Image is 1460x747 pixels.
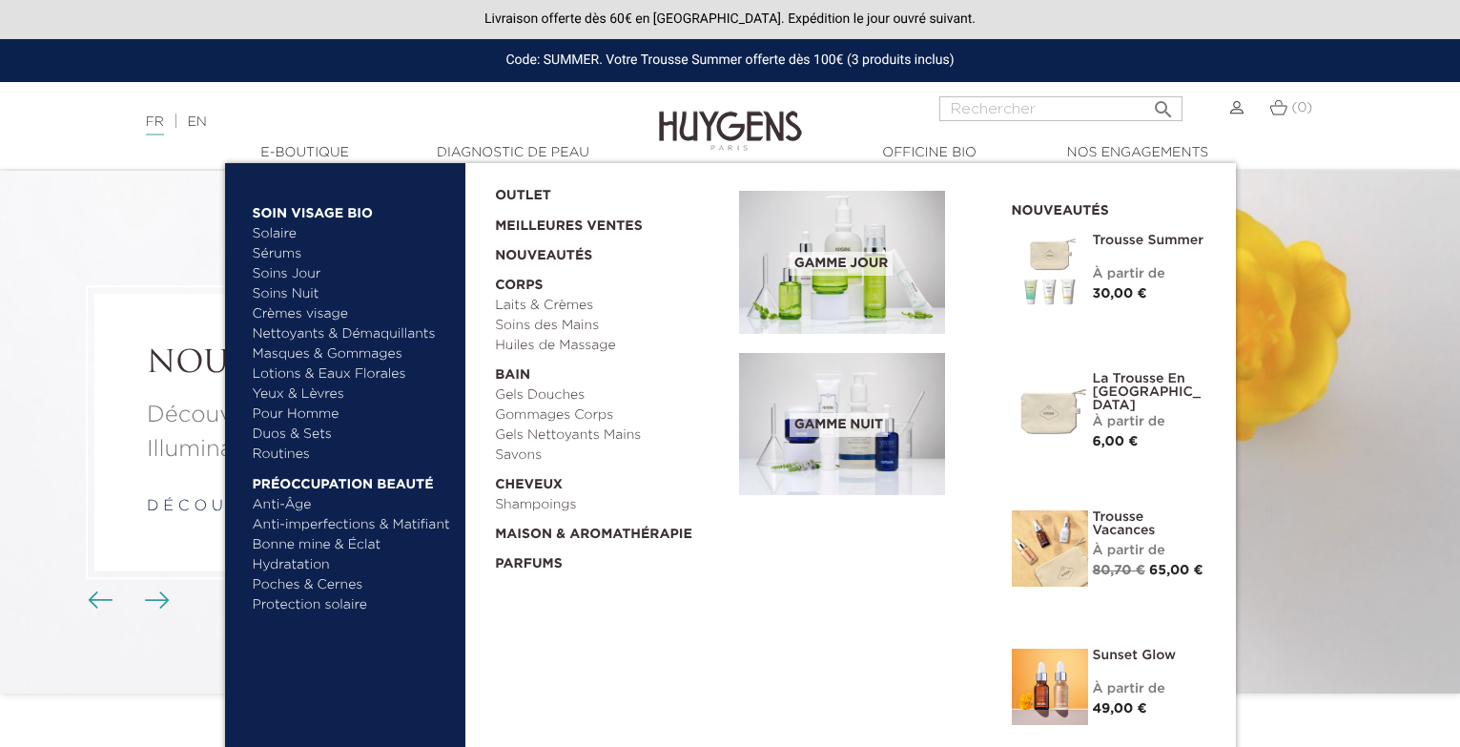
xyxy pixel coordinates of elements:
a: Lotions & Eaux Florales [253,364,452,384]
a: E-Boutique [210,143,401,163]
a: Soin Visage Bio [253,194,452,224]
a: Nettoyants & Démaquillants [253,324,452,344]
a: Gamme nuit [739,353,983,496]
a: Soins des Mains [495,316,726,336]
a: Maison & Aromathérapie [495,515,726,545]
a: Diagnostic de peau [418,143,608,163]
img: La Trousse vacances [1012,510,1088,587]
div: Boutons du carrousel [95,587,157,615]
div: À partir de [1093,541,1207,561]
a: Soins Nuit [253,284,435,304]
a: Gommages Corps [495,405,726,425]
i:  [1152,93,1175,115]
a: Anti-imperfections & Matifiant [253,515,452,535]
a: OUTLET [495,176,709,206]
a: Cheveux [495,466,726,495]
span: 80,70 € [1093,564,1145,577]
img: routine_nuit_banner.jpg [739,353,945,496]
button:  [1146,91,1181,116]
span: 6,00 € [1093,435,1139,448]
a: Gels Douches [495,385,726,405]
img: Sunset glow- un teint éclatant [1012,649,1088,725]
a: Découvrez notre Élixir Perfecteur Illuminateur ! [147,398,549,467]
a: Pour Homme [253,405,452,425]
a: Soins Jour [253,264,452,284]
span: Gamme jour [790,252,893,276]
a: FR [146,115,164,135]
a: Sérums [253,244,452,264]
a: Nos engagements [1042,143,1233,163]
span: Gamme nuit [790,413,888,437]
a: Corps [495,266,726,296]
a: Routines [253,445,452,465]
a: Meilleures Ventes [495,206,709,237]
a: Solaire [253,224,452,244]
a: EN [187,115,206,129]
a: Masques & Gommages [253,344,452,364]
div: À partir de [1093,412,1207,432]
a: Préoccupation beauté [253,465,452,495]
a: NOUVEAU ! [147,346,549,383]
a: Trousse Vacances [1093,510,1207,537]
a: d é c o u v r i r [147,499,279,514]
span: 65,00 € [1149,564,1203,577]
img: La Trousse en Coton [1012,372,1088,448]
a: Duos & Sets [253,425,452,445]
a: Yeux & Lèvres [253,384,452,405]
span: (0) [1291,101,1312,114]
a: Savons [495,446,726,466]
a: Crèmes visage [253,304,452,324]
img: Trousse Summer [1012,234,1088,310]
a: Protection solaire [253,595,452,615]
h2: Nouveautés [1012,197,1207,219]
div: À partir de [1093,679,1207,699]
div: | [136,111,594,134]
a: Poches & Cernes [253,575,452,595]
span: 49,00 € [1093,702,1147,716]
a: Gels Nettoyants Mains [495,425,726,446]
img: routine_jour_banner.jpg [739,191,945,334]
a: Trousse Summer [1093,234,1207,247]
span: 30,00 € [1093,287,1147,301]
img: Huygens [659,80,802,154]
a: Officine Bio [834,143,1025,163]
div: À partir de [1093,264,1207,284]
a: Nouveautés [495,237,726,266]
a: Sunset Glow [1093,649,1207,662]
input: Rechercher [939,96,1182,121]
a: Shampoings [495,495,726,515]
a: Bonne mine & Éclat [253,535,452,555]
a: Hydratation [253,555,452,575]
a: La Trousse en [GEOGRAPHIC_DATA] [1093,372,1207,412]
a: Bain [495,356,726,385]
a: Huiles de Massage [495,336,726,356]
a: Parfums [495,545,726,574]
a: Laits & Crèmes [495,296,726,316]
a: Anti-Âge [253,495,452,515]
a: Gamme jour [739,191,983,334]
